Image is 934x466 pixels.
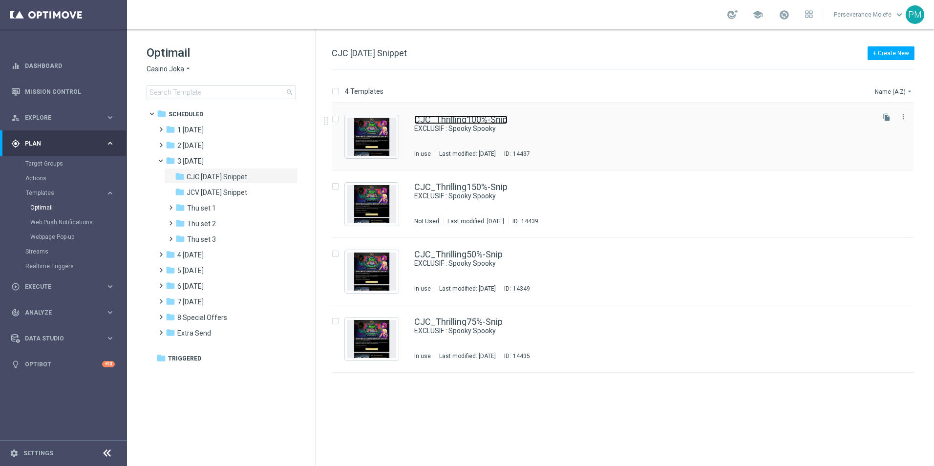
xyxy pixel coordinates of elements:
span: Scheduled [169,110,203,119]
i: folder [166,156,175,166]
div: Last modified: [DATE] [435,352,500,360]
span: JCV Thursday Snippet [187,188,247,197]
div: Last modified: [DATE] [444,217,508,225]
div: 14349 [513,285,530,293]
i: lightbulb [11,360,20,369]
div: Actions [25,171,126,186]
div: ID: [500,150,530,158]
a: EXCLUSIF : Spooky Spooky [414,326,850,336]
div: In use [414,285,431,293]
span: 5 Saturday [177,266,204,275]
a: Streams [25,248,102,255]
span: Analyze [25,310,106,316]
a: Mission Control [25,79,115,105]
span: Templates [26,190,96,196]
div: Analyze [11,308,106,317]
div: lightbulb Optibot +10 [11,360,115,368]
span: school [752,9,763,20]
div: Templates [25,186,126,244]
button: track_changes Analyze keyboard_arrow_right [11,309,115,317]
div: Press SPACE to select this row. [322,103,932,170]
a: CJC_Thrilling100%-Snip [414,115,508,124]
div: Press SPACE to select this row. [322,170,932,238]
i: folder [166,125,175,134]
div: Dashboard [11,53,115,79]
span: keyboard_arrow_down [894,9,905,20]
div: Optibot [11,351,115,377]
i: arrow_drop_down [184,64,192,74]
i: folder [166,328,175,338]
div: ID: [508,217,538,225]
div: Data Studio [11,334,106,343]
i: person_search [11,113,20,122]
div: EXCLUSIF : Spooky Spooky [414,191,872,201]
div: 14439 [521,217,538,225]
a: Settings [23,450,53,456]
span: 1 Tuesday [177,126,204,134]
i: folder [175,187,185,197]
div: EXCLUSIF : Spooky Spooky [414,259,872,268]
a: Target Groups [25,160,102,168]
i: folder [175,171,185,181]
span: Casino Joka [147,64,184,74]
div: In use [414,352,431,360]
i: folder [166,281,175,291]
i: folder [156,353,166,363]
div: Plan [11,139,106,148]
div: Mission Control [11,79,115,105]
a: CJC_Thrilling75%-Snip [414,318,503,326]
i: keyboard_arrow_right [106,113,115,122]
a: EXCLUSIF : Spooky Spooky [414,191,850,201]
button: person_search Explore keyboard_arrow_right [11,114,115,122]
div: Realtime Triggers [25,259,126,274]
input: Search Template [147,85,296,99]
div: 14437 [513,150,530,158]
i: play_circle_outline [11,282,20,291]
span: Data Studio [25,336,106,341]
a: Web Push Notifications [30,218,102,226]
div: Press SPACE to select this row. [322,238,932,305]
span: 6 Sunday [177,282,204,291]
div: Execute [11,282,106,291]
div: Optimail [30,200,126,215]
button: gps_fixed Plan keyboard_arrow_right [11,140,115,148]
div: Streams [25,244,126,259]
i: equalizer [11,62,20,70]
a: EXCLUSIF : Spooky Spooky [414,124,850,133]
a: Optimail [30,204,102,212]
i: keyboard_arrow_right [106,334,115,343]
span: 3 Thursday [177,157,204,166]
span: Triggered [168,354,201,363]
span: search [286,88,294,96]
button: file_copy [880,111,893,124]
div: EXCLUSIF : Spooky Spooky [414,326,872,336]
i: folder [157,109,167,119]
span: Plan [25,141,106,147]
i: arrow_drop_down [906,87,913,95]
span: 2 Wednesday [177,141,204,150]
div: EXCLUSIF : Spooky Spooky [414,124,872,133]
a: Dashboard [25,53,115,79]
i: file_copy [883,113,891,121]
span: Extra Send [177,329,211,338]
a: Webpage Pop-up [30,233,102,241]
h1: Optimail [147,45,296,61]
div: equalizer Dashboard [11,62,115,70]
div: Templates [26,190,106,196]
div: Target Groups [25,156,126,171]
i: folder [166,297,175,306]
i: settings [10,449,19,458]
span: Thu set 3 [187,235,216,244]
div: Last modified: [DATE] [435,285,500,293]
i: folder [175,218,185,228]
i: folder [166,265,175,275]
button: play_circle_outline Execute keyboard_arrow_right [11,283,115,291]
div: ID: [500,352,530,360]
div: Web Push Notifications [30,215,126,230]
div: PM [906,5,924,24]
div: ID: [500,285,530,293]
div: Data Studio keyboard_arrow_right [11,335,115,342]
